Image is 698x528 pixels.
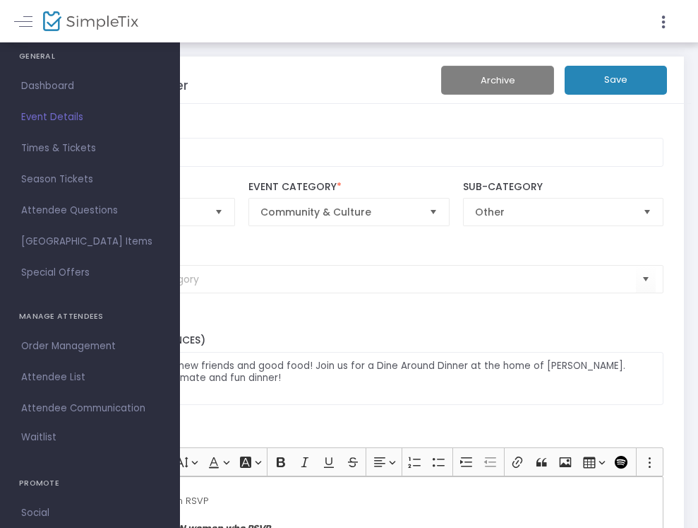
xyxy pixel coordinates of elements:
[19,42,161,71] h4: GENERAL
[21,368,159,387] span: Attendee List
[260,205,417,219] span: Community & Culture
[28,419,670,448] label: Tell us about your event
[21,201,159,220] span: Attendee Questions
[35,119,664,132] label: Event Name
[475,205,632,219] span: Other
[19,303,161,331] h4: MANAGE ATTENDEES
[637,199,657,225] button: Select
[21,430,56,445] span: Waitlist
[48,272,637,287] input: Select Event Internal Category
[21,139,159,158] span: Times & Tickets
[565,66,667,95] button: Save
[35,138,664,167] input: Enter Event Name
[19,469,161,498] h4: PROMOTE
[423,199,443,225] button: Select
[21,264,159,282] span: Special Offers
[21,108,159,127] span: Event Details
[21,233,159,251] span: [GEOGRAPHIC_DATA] Items
[21,399,159,418] span: Attendee Communication
[441,66,554,95] button: Archive
[209,199,229,225] button: Select
[35,447,664,476] div: Editor toolbar
[21,77,159,95] span: Dashboard
[21,504,159,522] span: Social
[636,265,656,294] button: Select
[463,181,663,194] label: Sub-Category
[21,170,159,189] span: Season Tickets
[248,181,449,194] label: Event Category
[21,337,159,356] span: Order Management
